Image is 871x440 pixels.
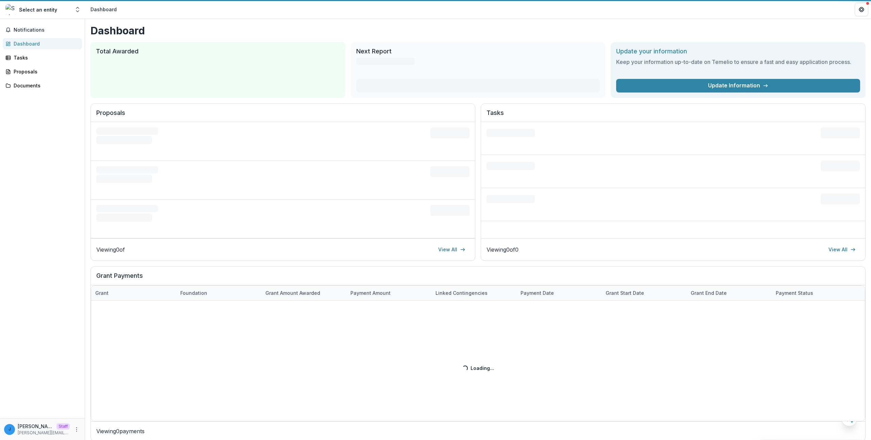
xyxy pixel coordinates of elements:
h3: Keep your information up-to-date on Temelio to ensure a fast and easy application process. [616,58,860,66]
button: More [72,425,81,434]
h2: Total Awarded [96,48,340,55]
button: Open AI Assistant [841,410,857,426]
h2: Grant Payments [96,272,860,285]
nav: breadcrumb [88,4,119,14]
button: Get Help [855,3,868,16]
div: Select an entity [19,6,57,13]
p: [PERSON_NAME][EMAIL_ADDRESS][DOMAIN_NAME] [18,430,70,436]
a: View All [434,244,470,255]
div: Dashboard [91,6,117,13]
a: View All [824,244,860,255]
div: Proposals [14,68,77,75]
a: Update Information [616,79,860,92]
h2: Tasks [487,109,860,122]
a: Tasks [3,52,82,63]
div: Documents [14,82,77,89]
span: Notifications [14,27,79,33]
div: Tasks [14,54,77,61]
h2: Update your information [616,48,860,55]
img: Select an entity [5,4,16,15]
button: Open entity switcher [73,3,82,16]
a: Dashboard [3,38,82,49]
p: Viewing 0 of 0 [487,246,519,254]
p: Viewing 0 of [96,246,125,254]
a: Documents [3,80,82,91]
h1: Dashboard [91,24,866,37]
p: [PERSON_NAME][EMAIL_ADDRESS][DOMAIN_NAME] [18,423,54,430]
button: Notifications [3,24,82,35]
div: Dashboard [14,40,77,47]
div: jonah@trytemelio.com [9,427,11,431]
a: Proposals [3,66,82,77]
p: Staff [56,423,70,429]
h2: Next Report [356,48,600,55]
p: Viewing 0 payments [96,427,860,435]
h2: Proposals [96,109,470,122]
